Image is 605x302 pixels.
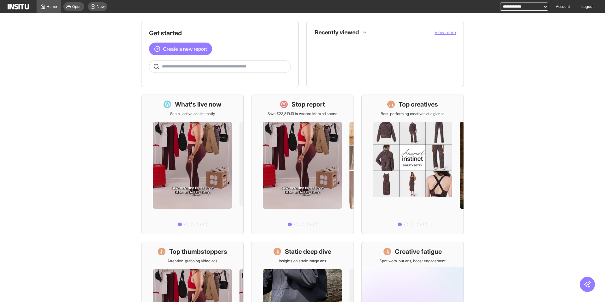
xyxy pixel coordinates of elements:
span: View more [435,30,456,35]
img: Logo [8,4,29,9]
p: See all active ads instantly [170,111,215,116]
a: What's live nowSee all active ads instantly [141,95,244,234]
p: Insights on static image ads [279,258,326,264]
h1: Top thumbstoppers [169,247,227,256]
p: Attention-grabbing video ads [167,258,217,264]
span: Home [47,4,57,9]
p: Save £23,819.13 in wasted Meta ad spend [268,111,337,116]
h1: Top creatives [399,100,438,109]
a: Stop reportSave £23,819.13 in wasted Meta ad spend [251,95,354,234]
span: Create a new report [163,45,207,53]
h1: Static deep dive [285,247,331,256]
span: Open [72,4,82,9]
button: View more [435,29,456,36]
button: Create a new report [149,43,212,55]
h1: What's live now [175,100,222,109]
p: Best-performing creatives at a glance [381,111,445,116]
span: New [97,4,105,9]
h1: Stop report [291,100,325,109]
a: Top creativesBest-performing creatives at a glance [361,95,464,234]
h1: Get started [149,29,291,38]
